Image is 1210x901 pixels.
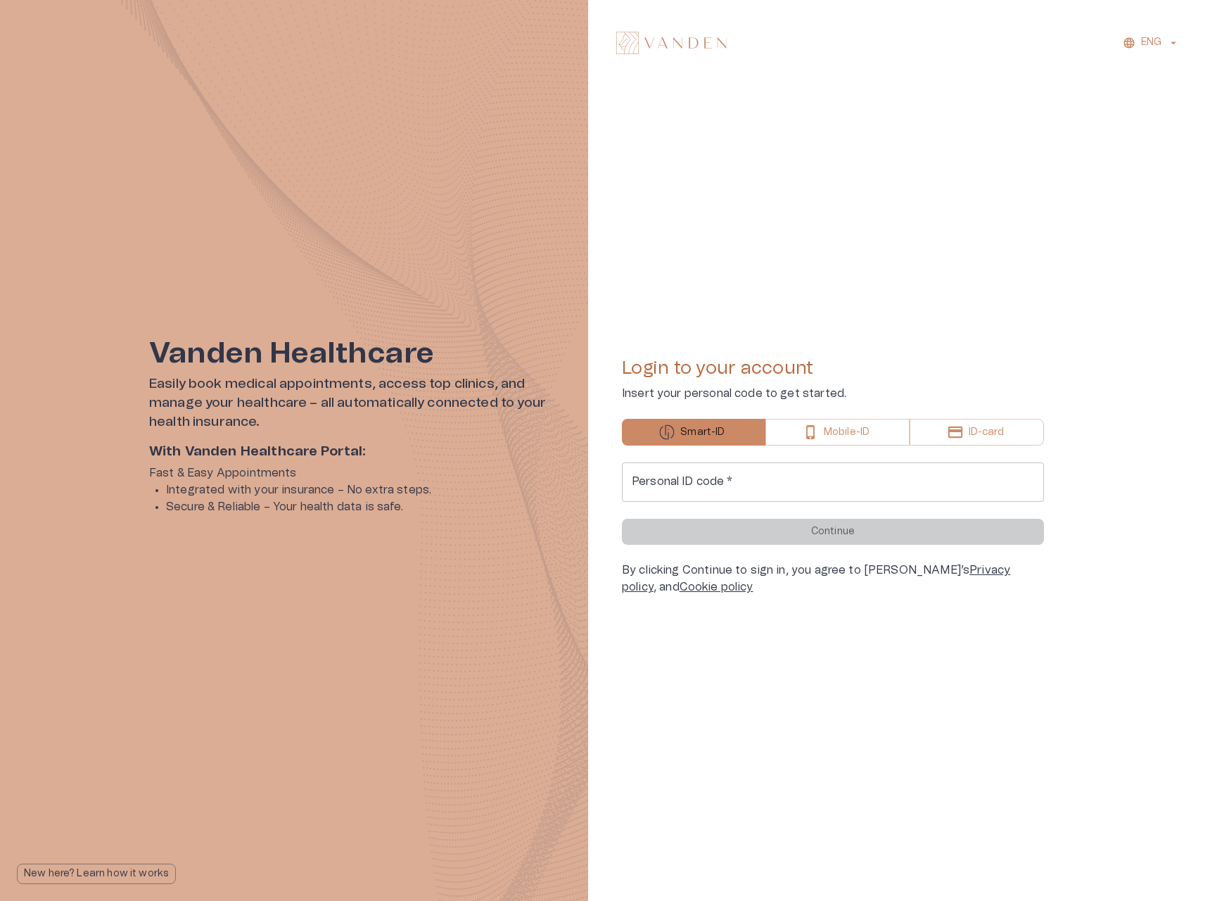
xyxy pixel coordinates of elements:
[1141,35,1161,50] p: ENG
[969,425,1004,440] p: ID-card
[1121,32,1182,53] button: ENG
[765,419,910,446] button: Mobile-ID
[24,867,169,881] p: New here? Learn how it works
[680,581,753,593] a: Cookie policy
[17,864,176,884] button: New here? Learn how it works
[622,357,1044,379] h4: Login to your account
[622,419,765,446] button: Smart-ID
[622,385,1044,402] p: Insert your personal code to get started.
[622,562,1044,596] div: By clicking Continue to sign in, you agree to [PERSON_NAME]’s , and
[616,32,727,54] img: Vanden logo
[910,419,1044,446] button: ID-card
[824,425,870,440] p: Mobile-ID
[1100,837,1210,876] iframe: Help widget launcher
[680,425,725,440] p: Smart-ID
